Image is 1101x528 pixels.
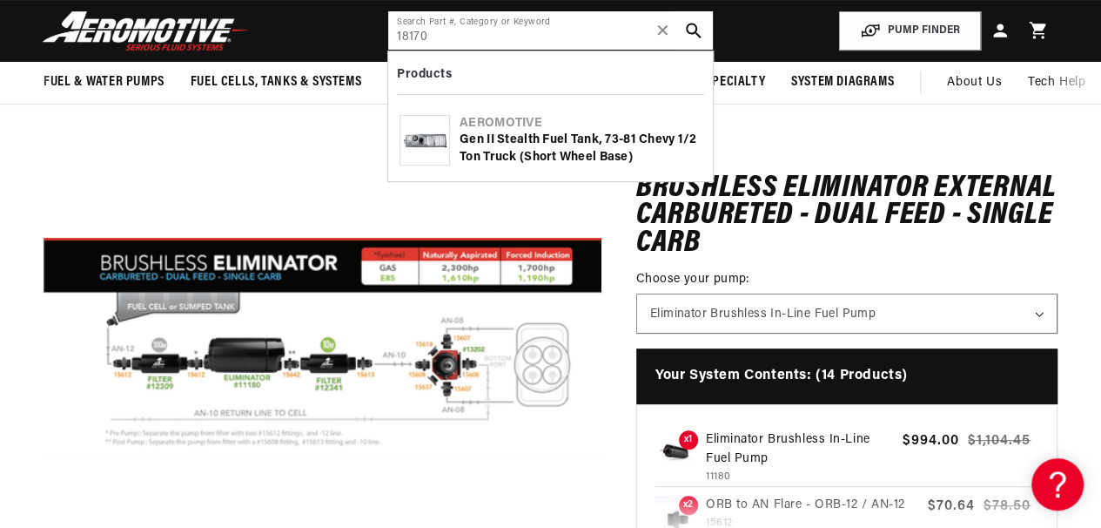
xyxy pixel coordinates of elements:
span: $994.00 [903,430,959,450]
span: ✕ [655,17,670,44]
img: Aeromotive [37,10,255,51]
h4: Your System Contents: (14 Products) [636,349,1057,404]
input: Search by Part Number, Category or Keyword [388,11,713,50]
div: Gen II Stealth Fuel Tank, 73-81 Chevy 1/2 Ton Truck (short wheel base) [460,132,702,166]
p: Eliminator Brushless In-Line Fuel Pump [706,430,895,469]
b: Products [397,68,452,81]
a: Eliminator Brushless In-Line Fuel Pump x1 Eliminator Brushless In-Line Fuel Pump 11180 $994.00 $1... [655,430,1039,486]
span: About Us [947,76,1002,89]
h1: Brushless Eliminator External Carbureted - Dual Feed - Single Carb [636,174,1057,257]
a: About Us [934,62,1015,104]
span: System Diagrams [791,73,894,91]
label: Choose your pump: [636,270,1057,288]
img: Eliminator Brushless In-Line Fuel Pump [655,430,698,473]
summary: Fuel Cells, Tanks & Systems [178,62,374,103]
button: PUMP FINDER [839,11,981,51]
span: x1 [679,430,698,449]
s: $1,104.45 [968,430,1031,450]
span: Fuel Cells, Tanks & Systems [191,73,361,91]
div: Aeromotive [460,115,702,132]
span: Fuel & Water Pumps [44,73,164,91]
summary: Tech Help [1015,62,1098,104]
summary: System Diagrams [778,62,907,103]
summary: Fuel Regulators [374,62,502,103]
summary: Fuel & Water Pumps [30,62,178,103]
span: Tech Help [1028,73,1085,92]
img: Gen II Stealth Fuel Tank, 73-81 Chevy 1/2 Ton Truck (short wheel base) [400,124,449,157]
button: search button [675,11,713,50]
p: 11180 [706,469,895,485]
